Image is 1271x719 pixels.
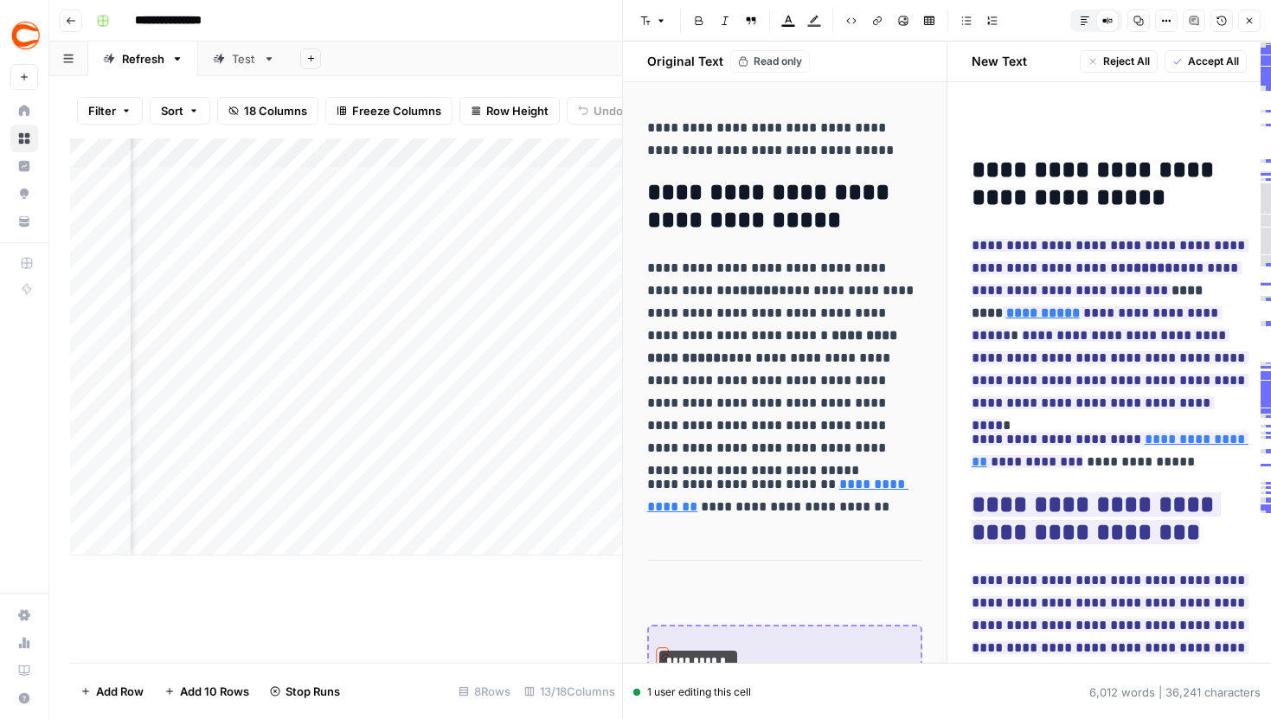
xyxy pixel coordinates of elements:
[161,102,183,119] span: Sort
[10,684,38,712] button: Help + Support
[70,677,154,705] button: Add Row
[217,97,318,125] button: 18 Columns
[198,42,290,76] a: Test
[637,53,723,70] h2: Original Text
[88,102,116,119] span: Filter
[10,629,38,657] a: Usage
[486,102,549,119] span: Row Height
[10,180,38,208] a: Opportunities
[10,14,38,57] button: Workspace: Covers
[96,683,144,700] span: Add Row
[286,683,340,700] span: Stop Runs
[122,50,164,67] div: Refresh
[150,97,210,125] button: Sort
[633,684,751,700] div: 1 user editing this cell
[352,102,441,119] span: Freeze Columns
[452,677,517,705] div: 8 Rows
[972,53,1027,70] h2: New Text
[77,97,143,125] button: Filter
[594,102,623,119] span: Undo
[1080,50,1158,73] button: Reject All
[1103,54,1150,69] span: Reject All
[10,20,42,51] img: Covers Logo
[1188,54,1239,69] span: Accept All
[754,54,802,69] span: Read only
[154,677,260,705] button: Add 10 Rows
[10,601,38,629] a: Settings
[10,152,38,180] a: Insights
[232,50,256,67] div: Test
[517,677,622,705] div: 13/18 Columns
[260,677,350,705] button: Stop Runs
[1165,50,1247,73] button: Accept All
[244,102,307,119] span: 18 Columns
[459,97,560,125] button: Row Height
[1089,684,1261,701] div: 6,012 words | 36,241 characters
[567,97,634,125] button: Undo
[10,125,38,152] a: Browse
[10,657,38,684] a: Learning Hub
[180,683,249,700] span: Add 10 Rows
[10,97,38,125] a: Home
[325,97,453,125] button: Freeze Columns
[10,208,38,235] a: Your Data
[88,42,198,76] a: Refresh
